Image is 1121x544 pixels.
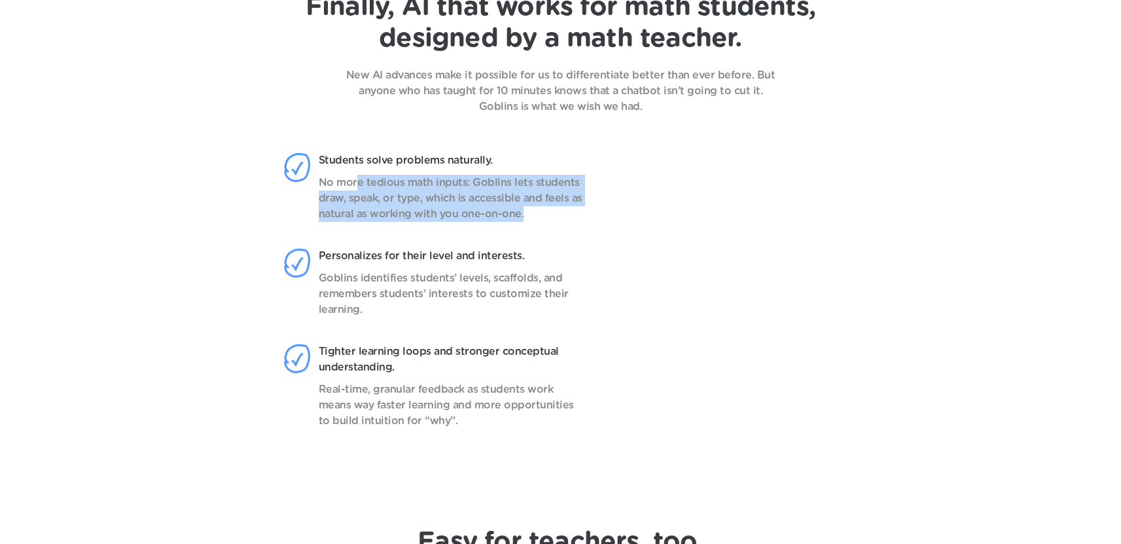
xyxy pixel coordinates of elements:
p: Personalizes for their level and interests. [319,248,585,264]
p: Students solve problems naturally. [319,153,585,168]
p: No more tedious math inputs: Goblins lets students draw, speak, or type, which is accessible and ... [319,175,585,222]
p: Real-time, granular feedback as students work means way faster learning and more opportunities to... [319,382,585,429]
p: New AI advances make it possible for us to differentiate better than ever before. But anyone who ... [332,67,790,115]
p: Goblins identifies students’ levels, scaffolds, and remembers students’ interests to customize th... [319,270,585,317]
p: Tighter learning loops and stronger conceptual understanding. [319,344,585,375]
span: designed by a math teacher. [379,26,741,52]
